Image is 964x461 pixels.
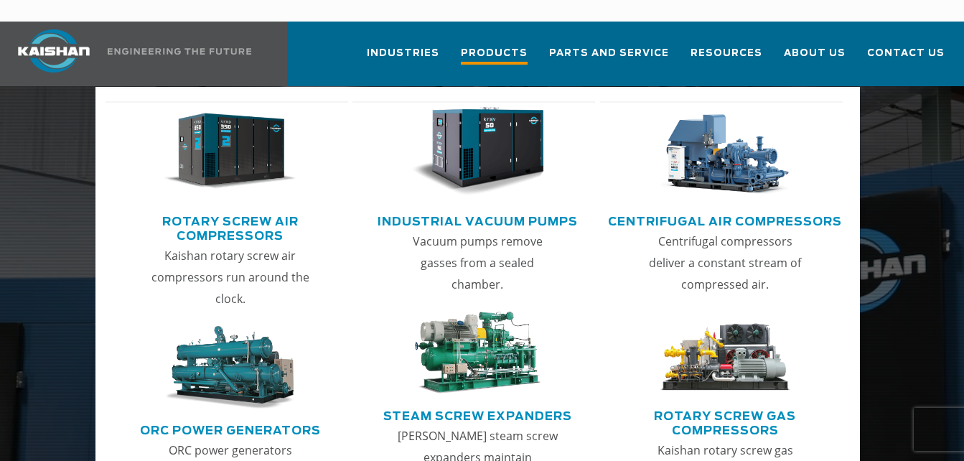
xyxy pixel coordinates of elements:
[659,312,792,394] img: thumb-Rotary-Screw-Gas-Compressors
[691,34,762,83] a: Resources
[608,209,842,230] a: Centrifugal Air Compressors
[461,45,528,65] span: Products
[367,34,439,83] a: Industries
[607,404,843,439] a: Rotary Screw Gas Compressors
[383,404,572,425] a: Steam Screw Expanders
[411,312,544,394] img: thumb-Steam-Screw-Expanders
[867,34,945,83] a: Contact Us
[397,230,558,295] p: Vacuum pumps remove gasses from a sealed chamber.
[645,230,805,295] p: Centrifugal compressors deliver a constant stream of compressed air.
[549,34,669,83] a: Parts and Service
[691,45,762,62] span: Resources
[113,209,348,245] a: Rotary Screw Air Compressors
[659,107,792,196] img: thumb-Centrifugal-Air-Compressors
[150,245,311,309] p: Kaishan rotary screw air compressors run around the clock.
[411,107,544,196] img: thumb-Industrial-Vacuum-Pumps
[784,45,846,62] span: About Us
[867,45,945,62] span: Contact Us
[378,209,578,230] a: Industrial Vacuum Pumps
[140,418,321,439] a: ORC Power Generators
[367,45,439,62] span: Industries
[108,48,251,55] img: Engineering the future
[164,326,296,409] img: thumb-ORC-Power-Generators
[461,34,528,86] a: Products
[784,34,846,83] a: About Us
[549,45,669,62] span: Parts and Service
[164,107,296,196] img: thumb-Rotary-Screw-Air-Compressors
